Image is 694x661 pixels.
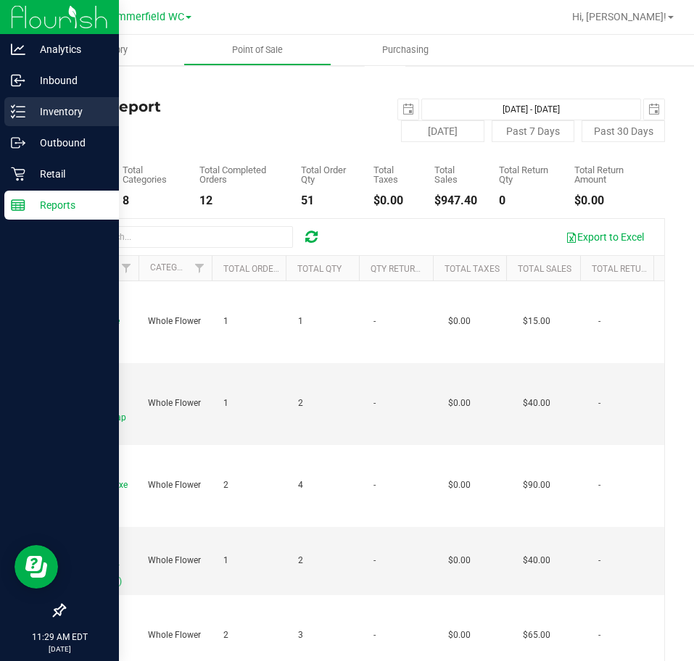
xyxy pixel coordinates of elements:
span: Whole Flower [148,628,201,642]
span: Purchasing [363,43,448,57]
span: - [373,554,376,568]
div: Total Sales [434,165,477,184]
p: Analytics [25,41,112,58]
span: $0.00 [448,554,471,568]
div: Total Categories [123,165,178,184]
div: Total Taxes [373,165,413,184]
span: - [598,628,600,642]
span: $0.00 [448,396,471,410]
span: Whole Flower [148,554,201,568]
a: Category [150,262,193,273]
button: Export to Excel [556,225,653,249]
inline-svg: Retail [11,167,25,181]
div: 51 [301,195,351,207]
span: 2 [298,396,303,410]
span: $40.00 [523,554,550,568]
div: Total Order Qty [301,165,351,184]
span: Whole Flower [148,478,201,492]
span: 3 [298,628,303,642]
span: $90.00 [523,478,550,492]
span: 1 [223,554,228,568]
div: $0.00 [373,195,413,207]
span: - [598,478,600,492]
p: Reports [25,196,112,214]
a: Filter [188,256,212,280]
button: [DATE] [401,120,484,142]
div: Total Return Qty [499,165,553,184]
button: Past 7 Days [492,120,575,142]
p: 11:29 AM EDT [7,631,112,644]
span: $15.00 [523,315,550,328]
inline-svg: Analytics [11,42,25,57]
span: Hi, [PERSON_NAME]! [572,11,666,22]
div: $947.40 [434,195,477,207]
a: Total Taxes [445,264,500,274]
a: Total Returns [592,264,658,274]
span: select [398,99,418,120]
inline-svg: Reports [11,198,25,212]
span: - [598,396,600,410]
span: select [644,99,664,120]
inline-svg: Outbound [11,136,25,150]
span: - [373,478,376,492]
p: Outbound [25,134,112,151]
span: 4 [298,478,303,492]
a: Total Qty [297,264,342,274]
span: $0.00 [448,315,471,328]
div: 12 [199,195,279,207]
span: - [598,554,600,568]
div: 0 [499,195,553,207]
div: $0.00 [574,195,643,207]
span: - [598,315,600,328]
iframe: Resource center [15,545,58,589]
span: $0.00 [448,478,471,492]
span: 2 [223,628,228,642]
inline-svg: Inbound [11,73,25,88]
span: $65.00 [523,628,550,642]
span: 1 [298,315,303,328]
inline-svg: Inventory [11,104,25,119]
div: Total Return Amount [574,165,643,184]
a: Point of Sale [183,35,332,65]
button: Past 30 Days [582,120,665,142]
div: Total Completed Orders [199,165,279,184]
span: $0.00 [448,628,471,642]
span: Summerfield WC [104,11,184,23]
span: - [373,396,376,410]
p: Inventory [25,103,112,120]
input: Search... [75,226,293,248]
span: 2 [223,478,228,492]
p: Inbound [25,72,112,89]
p: Retail [25,165,112,183]
a: Filter [114,256,138,280]
p: [DATE] [7,644,112,654]
span: 2 [298,554,303,568]
span: $40.00 [523,396,550,410]
span: - [373,315,376,328]
a: Total Orders [223,264,284,274]
span: 1 [223,315,228,328]
span: Whole Flower [148,315,201,328]
div: 8 [123,195,178,207]
h4: Sales Report [64,99,365,115]
span: - [373,628,376,642]
span: 1 [223,396,228,410]
span: Whole Flower [148,396,201,410]
span: Point of Sale [212,43,302,57]
a: Purchasing [331,35,480,65]
a: Total Sales [518,264,571,274]
a: Qty Returned [371,264,432,274]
